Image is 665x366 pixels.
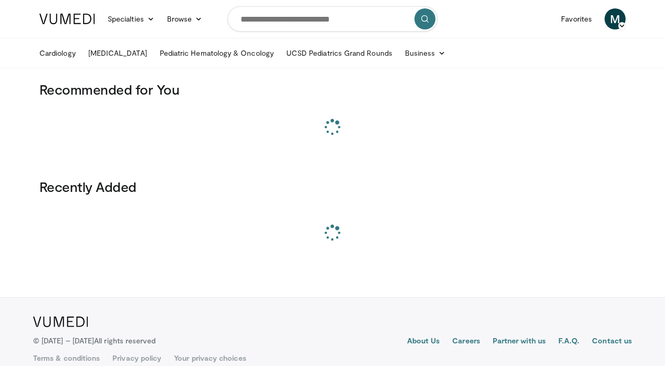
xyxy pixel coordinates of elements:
[558,335,579,348] a: F.A.Q.
[82,43,153,64] a: [MEDICAL_DATA]
[101,8,161,29] a: Specialties
[33,353,100,363] a: Terms & conditions
[592,335,632,348] a: Contact us
[555,8,598,29] a: Favorites
[280,43,399,64] a: UCSD Pediatrics Grand Rounds
[112,353,161,363] a: Privacy policy
[153,43,280,64] a: Pediatric Hematology & Oncology
[33,317,88,327] img: VuMedi Logo
[39,178,626,195] h3: Recently Added
[227,6,438,32] input: Search topics, interventions
[39,14,95,24] img: VuMedi Logo
[452,335,480,348] a: Careers
[161,8,209,29] a: Browse
[33,43,82,64] a: Cardiology
[605,8,626,29] a: M
[407,335,440,348] a: About Us
[94,336,155,345] span: All rights reserved
[399,43,452,64] a: Business
[39,81,626,98] h3: Recommended for You
[174,353,246,363] a: Your privacy choices
[33,335,156,346] p: © [DATE] – [DATE]
[493,335,546,348] a: Partner with us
